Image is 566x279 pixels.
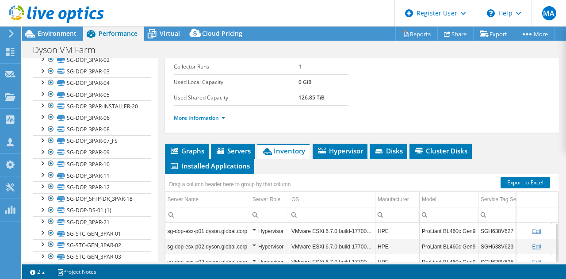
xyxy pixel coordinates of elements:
[99,29,138,38] span: Performance
[478,192,552,207] td: Service Tag Serial Number Column
[252,257,287,268] div: Hypervisor
[375,192,420,207] td: Manufacturer Column
[252,241,287,252] div: Hypervisor
[395,27,438,41] a: Reports
[215,146,251,155] span: Servers
[374,146,403,155] span: Disks
[473,27,514,41] a: Export
[532,228,541,234] a: Edit
[165,254,250,270] td: Column Server Name, Value sg-dop-esx-p03.dyson.global.corp
[33,158,151,170] a: SG-DOP_3PAR-10
[532,259,541,265] a: Edit
[202,29,242,38] span: Cloud Pricing
[375,254,420,270] td: Column Manufacturer, Value HPE
[33,124,151,135] a: SG-DOP_3PAR-08
[289,254,375,270] td: Column OS, Value VMware ESXi 6.7.0 build-17700523
[33,147,151,158] a: SG-DOP_3PAR-09
[174,114,226,122] a: More Information
[252,226,287,237] div: Hypervisor
[420,223,478,239] td: Column Model, Value ProLiant BL460c Gen9
[33,239,151,251] a: SG-STC-GEN_3PAR-02
[33,77,151,89] a: SG-DOP_3PAR-04
[298,78,312,86] b: 0 GiB
[169,146,204,155] span: Graphs
[532,244,541,250] a: Edit
[33,135,151,147] a: SG-DOP_3PAR-07_FS
[33,100,151,112] a: SG-DOP_3PAR-INSTALLER-20
[289,192,375,207] td: OS Column
[33,205,151,216] a: SG-DOP-DS-01 (1)
[165,223,250,239] td: Column Server Name, Value sg-dop-esx-p01.dyson.global.corp
[174,62,299,71] label: Collector Runs
[33,66,151,77] a: SG-DOP_3PAR-03
[501,177,550,188] a: Export to Excel
[160,29,180,38] span: Virtual
[250,207,289,222] td: Column Server Role, Filter cell
[174,93,299,102] label: Used Shared Capacity
[165,207,250,222] td: Column Server Name, Filter cell
[33,193,151,205] a: SG-DOP_SFTP-DR_3PAR-18
[378,194,409,205] div: Manufacturer
[487,9,495,17] svg: \n
[33,216,151,228] a: SG-DOP_3PAR-21
[289,239,375,254] td: Column OS, Value VMware ESXi 6.7.0 build-17700523
[478,207,552,222] td: Column Service Tag Serial Number, Filter cell
[420,239,478,254] td: Column Model, Value ProLiant BL460c Gen9
[33,228,151,239] a: SG-STC-GEN_3PAR-01
[169,161,250,170] span: Installed Applications
[478,223,552,239] td: Column Service Tag Serial Number, Value SGH638V627
[29,45,109,55] h1: Dyson VM Farm
[250,239,289,254] td: Column Server Role, Value Hypervisor
[33,181,151,193] a: SG-DOP_3PAR-12
[165,192,250,207] td: Server Name Column
[298,63,302,70] b: 1
[420,207,478,222] td: Column Model, Filter cell
[437,27,474,41] a: Share
[167,178,293,191] div: Drag a column header here to group by that column
[252,194,280,205] div: Server Role
[33,251,151,263] a: SG-STC-GEN_3PAR-03
[422,194,436,205] div: Model
[481,194,544,205] div: Service Tag Serial Number
[33,89,151,100] a: SG-DOP_3PAR-05
[375,207,420,222] td: Column Manufacturer, Filter cell
[291,194,299,205] div: OS
[33,112,151,123] a: SG-DOP_3PAR-06
[289,207,375,222] td: Column OS, Filter cell
[375,223,420,239] td: Column Manufacturer, Value HPE
[262,146,305,155] span: Inventory
[51,266,103,277] a: Project Notes
[478,239,552,254] td: Column Service Tag Serial Number, Value SGH638V623
[174,78,299,87] label: Used Local Capacity
[420,254,478,270] td: Column Model, Value ProLiant BL460c Gen9
[250,254,289,270] td: Column Server Role, Value Hypervisor
[375,239,420,254] td: Column Manufacturer, Value HPE
[478,254,552,270] td: Column Service Tag Serial Number, Value SGH638V625
[165,239,250,254] td: Column Server Name, Value sg-dop-esx-p02.dyson.global.corp
[24,266,51,277] a: 2
[33,54,151,65] a: SG-DOP_3PAR-02
[33,170,151,181] a: SG-DOP_3PAR-11
[250,223,289,239] td: Column Server Role, Value Hypervisor
[317,146,363,155] span: Hypervisor
[250,192,289,207] td: Server Role Column
[298,94,325,101] b: 126.85 TiB
[289,223,375,239] td: Column OS, Value VMware ESXi 6.7.0 build-17700523
[514,27,555,41] a: More
[542,6,556,20] span: MA
[420,192,478,207] td: Model Column
[38,29,76,38] span: Environment
[168,194,199,205] div: Server Name
[414,146,467,155] span: Cluster Disks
